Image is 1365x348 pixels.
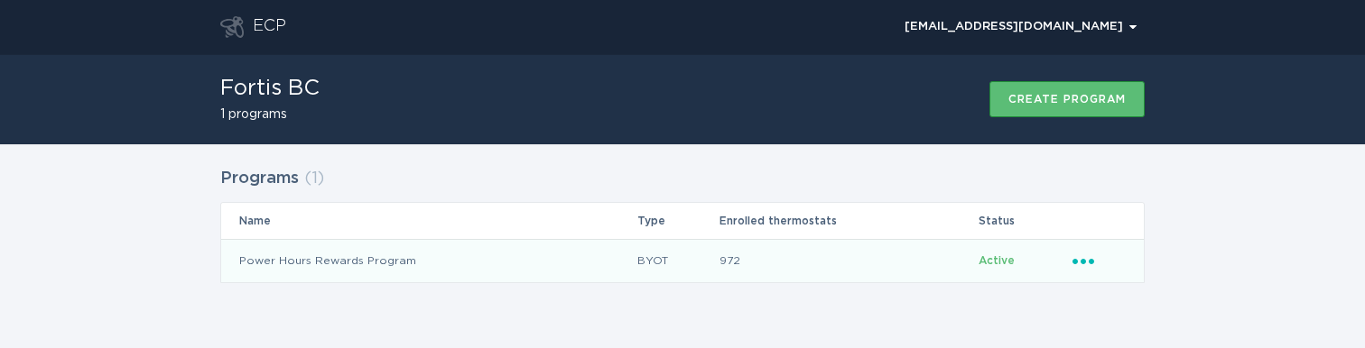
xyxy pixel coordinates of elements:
button: Go to dashboard [220,16,244,38]
button: Create program [989,81,1145,117]
td: BYOT [636,239,720,282]
h1: Fortis BC [220,78,320,99]
th: Enrolled thermostats [719,203,978,239]
div: [EMAIL_ADDRESS][DOMAIN_NAME] [905,22,1137,32]
h2: 1 programs [220,108,320,121]
div: Popover menu [896,14,1145,41]
td: Power Hours Rewards Program [221,239,636,282]
div: Create program [1008,94,1126,105]
th: Type [636,203,720,239]
div: ECP [253,16,286,38]
button: Open user account details [896,14,1145,41]
tr: Table Headers [221,203,1144,239]
tr: cf0353c4ab4b4abb9ffbff03aef48db7 [221,239,1144,282]
td: 972 [719,239,978,282]
th: Status [978,203,1072,239]
span: ( 1 ) [304,170,324,187]
span: Active [979,255,1015,266]
th: Name [221,203,636,239]
h2: Programs [220,162,299,195]
div: Popover menu [1072,251,1126,270]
